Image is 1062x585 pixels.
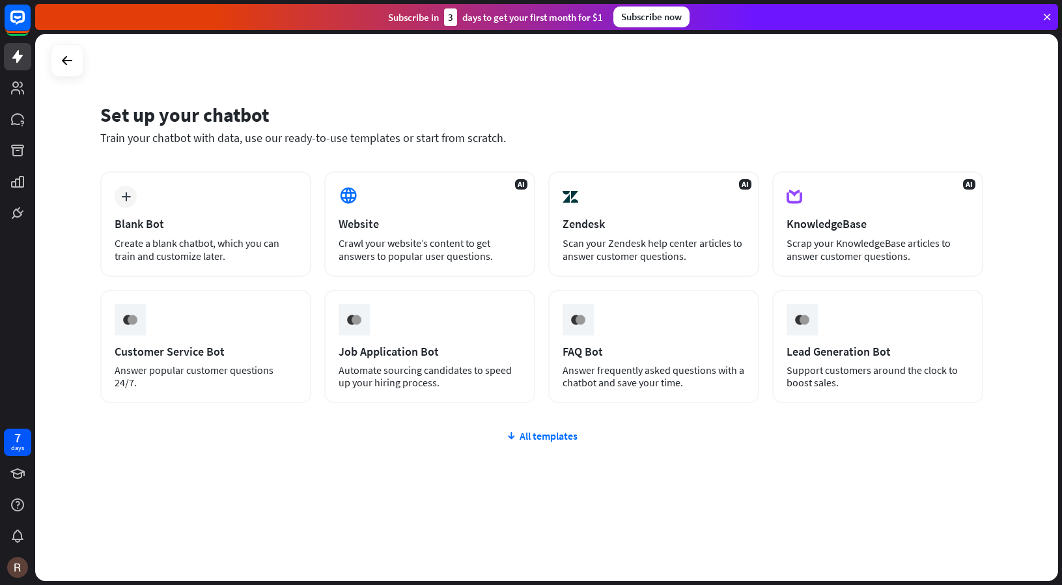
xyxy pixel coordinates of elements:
span: AI [739,179,751,190]
div: Subscribe in days to get your first month for $1 [388,8,603,26]
div: Zendesk [563,216,745,231]
div: Blank Bot [115,216,297,231]
div: Subscribe now [613,7,690,27]
div: Lead Generation Bot [787,344,969,359]
div: Answer frequently asked questions with a chatbot and save your time. [563,364,745,389]
div: Automate sourcing candidates to speed up your hiring process. [339,364,521,389]
div: 7 [14,432,21,444]
div: Crawl your website’s content to get answers to popular user questions. [339,236,521,263]
img: ceee058c6cabd4f577f8.gif [790,307,815,332]
span: AI [515,179,527,190]
div: Customer Service Bot [115,344,297,359]
div: Scan your Zendesk help center articles to answer customer questions. [563,236,745,263]
div: days [11,444,24,453]
div: Support customers around the clock to boost sales. [787,364,969,389]
img: ceee058c6cabd4f577f8.gif [342,307,367,332]
div: KnowledgeBase [787,216,969,231]
img: ceee058c6cabd4f577f8.gif [118,307,143,332]
a: 7 days [4,429,31,456]
div: Train your chatbot with data, use our ready-to-use templates or start from scratch. [100,130,983,145]
div: Scrap your KnowledgeBase articles to answer customer questions. [787,236,969,263]
img: ceee058c6cabd4f577f8.gif [566,307,591,332]
div: Answer popular customer questions 24/7. [115,364,297,389]
div: Set up your chatbot [100,102,983,127]
span: AI [963,179,975,190]
div: All templates [100,429,983,442]
div: 3 [444,8,457,26]
div: Create a blank chatbot, which you can train and customize later. [115,236,297,263]
div: Job Application Bot [339,344,521,359]
div: FAQ Bot [563,344,745,359]
div: Website [339,216,521,231]
i: plus [121,192,131,201]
